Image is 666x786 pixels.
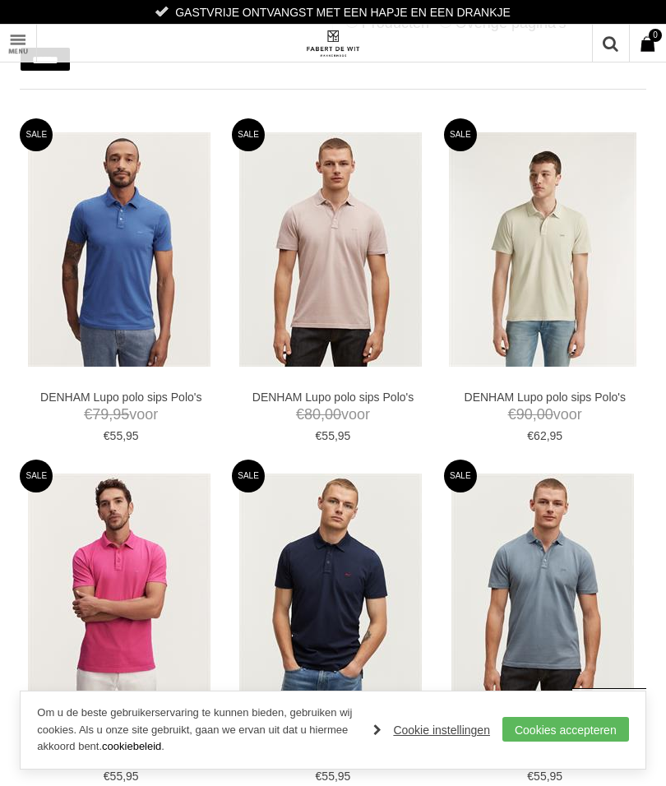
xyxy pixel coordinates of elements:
span: 95 [113,406,129,423]
img: DENHAM Lupo polo sips Polo's [451,474,634,708]
span: € [296,406,304,423]
p: Om u de beste gebruikerservaring te kunnen bieden, gebruiken wij cookies. Als u onze site gebruik... [37,705,357,756]
span: voor [28,405,214,425]
span: 0 [649,29,662,42]
img: DENHAM Lupo polo sips Polo's [239,132,422,367]
span: 95 [126,770,139,783]
span: , [109,406,113,423]
span: 55 [321,429,335,442]
span: 79 [92,406,109,423]
img: DENHAM Lupo polo sips Polo's [449,132,636,367]
span: , [123,770,126,783]
a: Terug naar boven [572,688,646,762]
span: , [533,406,537,423]
span: voor [240,405,426,425]
span: , [321,406,325,423]
span: 55 [321,770,335,783]
span: 95 [126,429,139,442]
span: 80 [304,406,321,423]
a: cookiebeleid [102,740,161,752]
span: 90 [516,406,533,423]
span: , [123,429,126,442]
span: € [508,406,516,423]
img: DENHAM Lupo polo sips Polo's [239,474,422,708]
span: 55 [110,429,123,442]
span: , [547,770,550,783]
span: 62 [534,429,547,442]
span: € [527,770,534,783]
a: Fabert de Wit [177,25,490,62]
span: , [335,429,338,442]
img: Fabert de Wit [304,30,362,58]
span: , [335,770,338,783]
span: 95 [550,429,563,442]
span: € [527,429,534,442]
img: DENHAM Lupo polo sips Polo's [28,132,210,367]
span: € [104,770,110,783]
span: 55 [534,770,547,783]
a: Cookie instellingen [373,718,490,742]
span: 55 [110,770,123,783]
span: 00 [537,406,553,423]
span: , [547,429,550,442]
a: Cookies accepteren [502,717,629,742]
a: DENHAM Lupo polo sips Polo's [240,390,426,405]
span: 00 [325,406,341,423]
span: € [316,429,322,442]
span: € [316,770,322,783]
span: 95 [550,770,563,783]
a: DENHAM Lupo polo sips Polo's [28,390,214,405]
span: voor [452,405,638,425]
span: € [104,429,110,442]
span: € [84,406,92,423]
img: DENHAM Lupo polo sips Polo's [28,474,210,708]
a: DENHAM Lupo polo sips Polo's [452,390,638,405]
span: 95 [338,429,351,442]
span: 95 [338,770,351,783]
